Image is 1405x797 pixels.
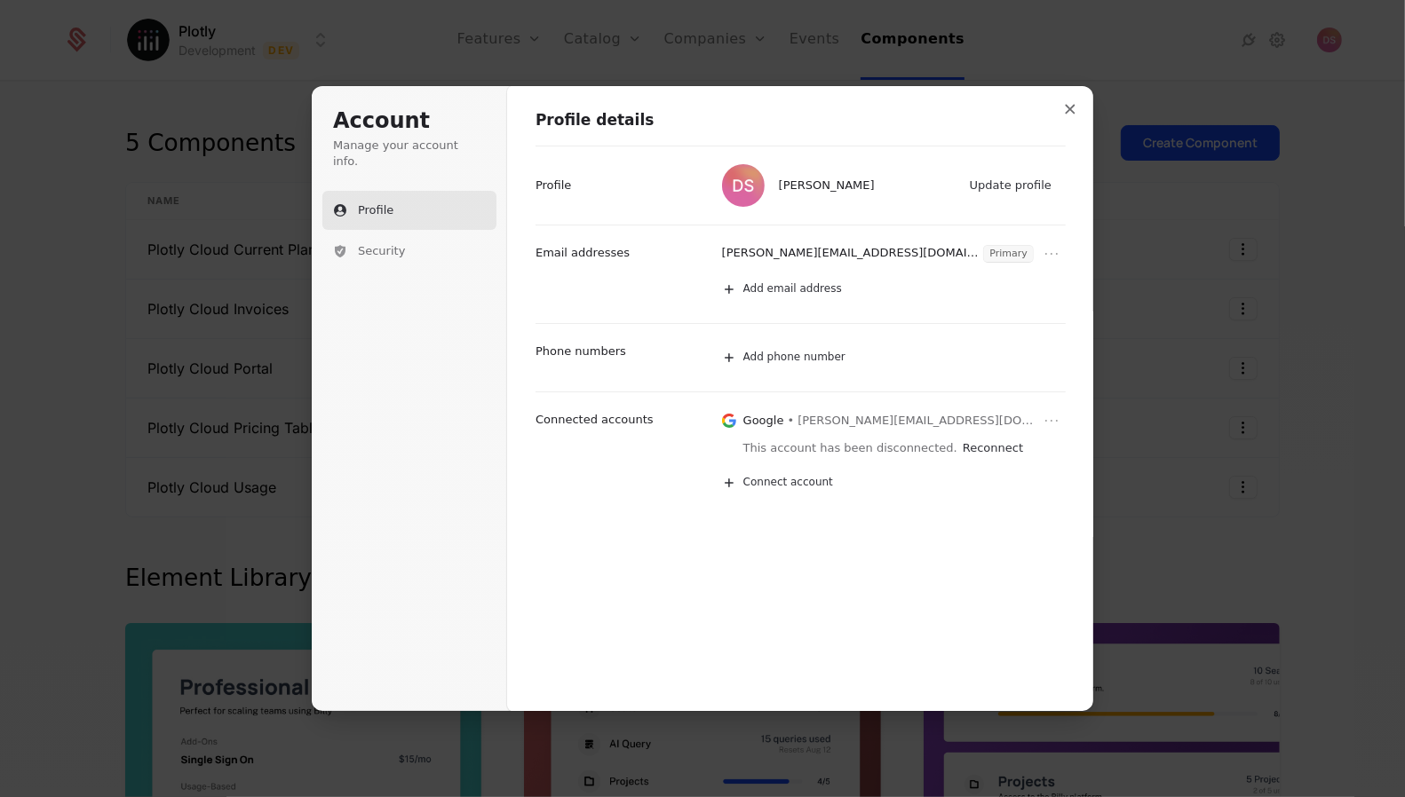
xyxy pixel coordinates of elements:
[743,413,784,429] p: Google
[1054,93,1086,125] button: Close modal
[1041,410,1062,431] button: Open menu
[743,476,833,490] span: Connect account
[358,243,405,259] span: Security
[322,232,496,271] button: Security
[536,178,571,193] p: Profile
[779,178,875,193] span: [PERSON_NAME]
[333,107,486,136] h1: Account
[322,191,496,230] button: Profile
[358,202,393,218] span: Profile
[743,282,842,296] span: Add email address
[984,246,1033,262] span: Primary
[788,413,1034,429] span: • [PERSON_NAME][EMAIL_ADDRESS][DOMAIN_NAME]
[713,270,1085,309] button: Add email address
[743,351,845,365] span: Add phone number
[1041,243,1062,264] button: Open menu
[536,110,1066,131] h1: Profile details
[722,245,980,263] p: [PERSON_NAME][EMAIL_ADDRESS][DOMAIN_NAME]
[713,463,1066,502] button: Connect account
[722,164,765,207] img: Daniel Anton Suchy
[333,138,486,170] p: Manage your account info.
[963,440,1023,456] button: Reconnect
[536,245,630,261] p: Email addresses
[536,343,626,359] p: Phone numbers
[743,440,963,456] p: This account has been disconnected.
[722,413,736,429] img: Google
[536,412,654,428] p: Connected accounts
[961,172,1062,199] button: Update profile
[713,338,1085,377] button: Add phone number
